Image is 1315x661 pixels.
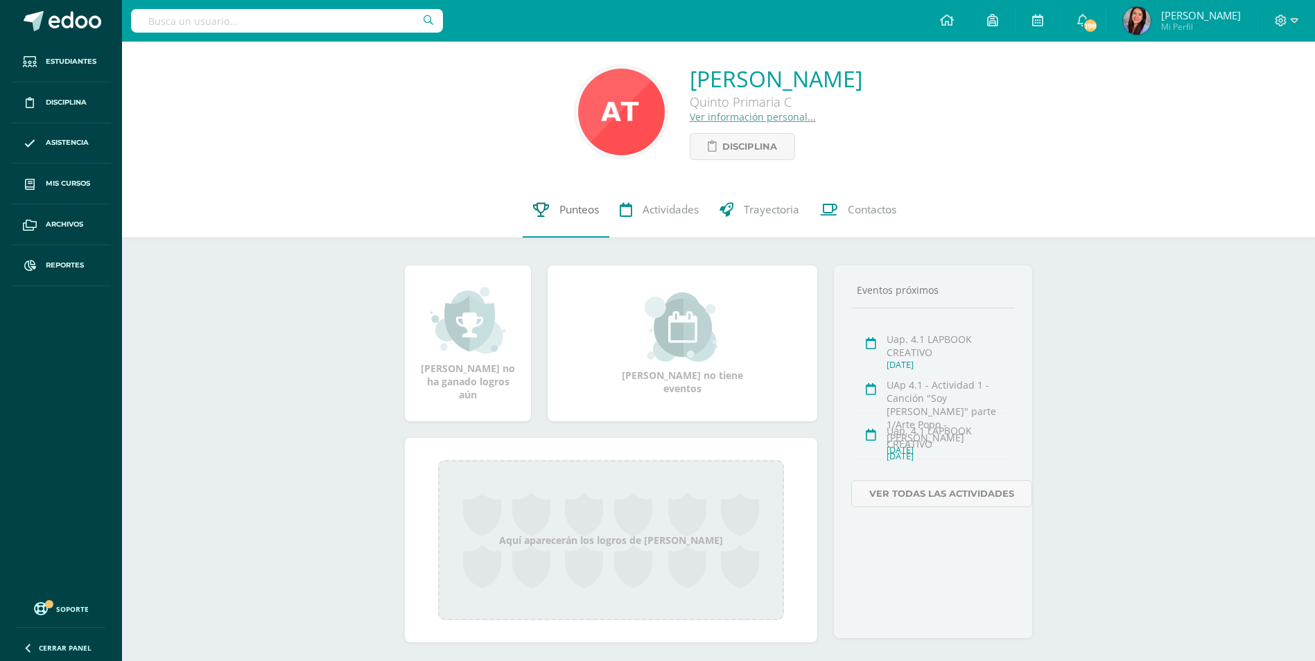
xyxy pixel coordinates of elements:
a: Punteos [523,182,609,238]
span: Mi Perfil [1161,21,1241,33]
span: Disciplina [722,134,777,159]
div: Aquí aparecerán los logros de [PERSON_NAME] [438,460,784,620]
div: Eventos próximos [851,283,1015,297]
div: [PERSON_NAME] no ha ganado logros aún [419,285,517,401]
a: Asistencia [11,123,111,164]
a: Actividades [609,182,709,238]
span: Trayectoria [744,202,799,217]
span: Punteos [559,202,599,217]
span: Asistencia [46,137,89,148]
a: Reportes [11,245,111,286]
span: Mis cursos [46,178,90,189]
span: Reportes [46,260,84,271]
span: Archivos [46,219,83,230]
div: [DATE] [887,359,1011,371]
span: Soporte [56,604,89,614]
div: Quinto Primaria C [690,94,862,110]
a: Ver información personal... [690,110,816,123]
span: 198 [1083,18,1098,33]
span: Cerrar panel [39,643,92,653]
a: Contactos [810,182,907,238]
div: [PERSON_NAME] no tiene eventos [613,292,752,395]
img: 0e10dc50b0f03b52d7627e3741a829d6.png [578,69,665,155]
a: Mis cursos [11,164,111,204]
a: Disciplina [690,133,795,160]
img: event_small.png [645,292,720,362]
span: [PERSON_NAME] [1161,8,1241,22]
a: Ver todas las actividades [851,480,1032,507]
div: UAp 4.1 - Actividad 1 - Canción "Soy [PERSON_NAME]" parte 1/Arte Popo - [PERSON_NAME] [887,378,1011,444]
img: achievement_small.png [430,285,506,355]
input: Busca un usuario... [131,9,443,33]
a: Archivos [11,204,111,245]
a: [PERSON_NAME] [690,64,862,94]
a: Estudiantes [11,42,111,82]
span: Disciplina [46,97,87,108]
a: Soporte [17,599,105,617]
div: [DATE] [887,450,1011,462]
span: Actividades [643,202,699,217]
div: Uap. 4.1 LAPBOOK CREATIVO [887,333,1011,359]
span: Contactos [848,202,896,217]
a: Trayectoria [709,182,810,238]
a: Disciplina [11,82,111,123]
div: Uap. 4.1 LAPBOOK CREATIVO [887,424,1011,450]
span: Estudiantes [46,56,96,67]
img: 973116c3cfe8714e39039c433039b2a3.png [1123,7,1151,35]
